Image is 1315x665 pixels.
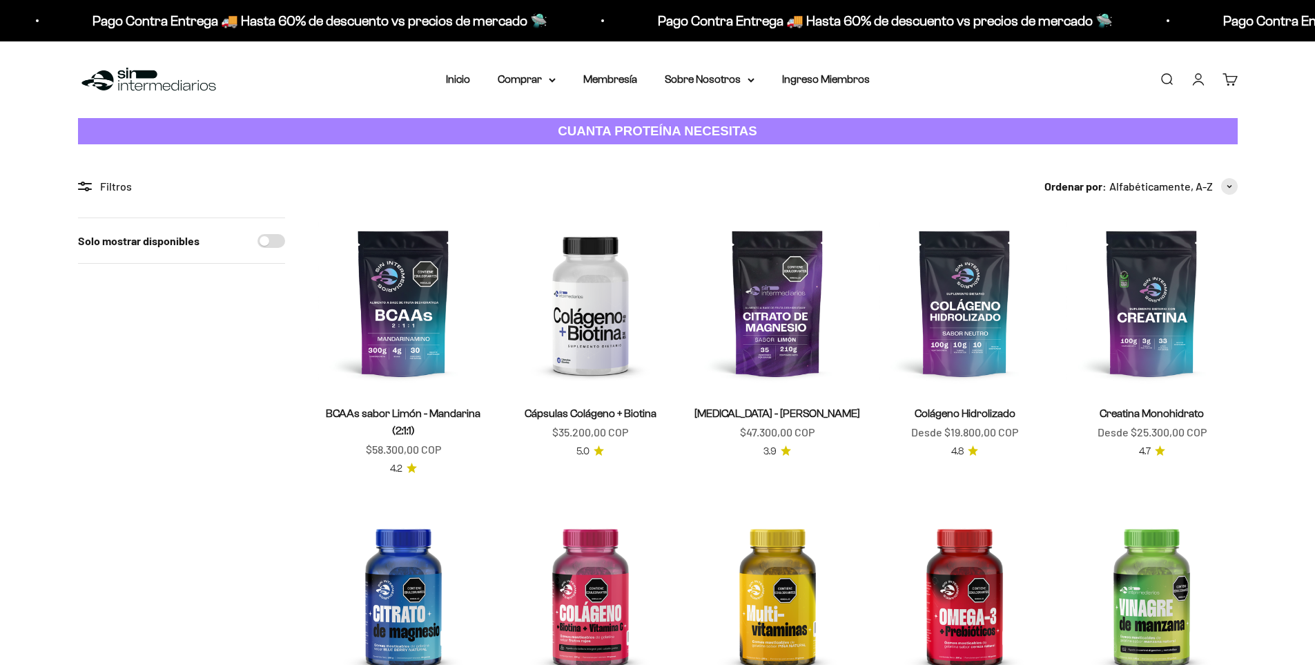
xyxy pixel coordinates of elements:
[915,407,1015,419] a: Colágeno Hidrolizado
[576,444,604,459] a: 5.05.0 de 5.0 estrellas
[576,444,590,459] span: 5.0
[951,444,978,459] a: 4.84.8 de 5.0 estrellas
[1044,177,1107,195] span: Ordenar por:
[390,461,402,476] span: 4.2
[78,118,1238,145] a: CUANTA PROTEÍNA NECESITAS
[552,423,628,441] sale-price: $35.200,00 COP
[1098,423,1207,441] sale-price: Desde $25.300,00 COP
[86,10,540,32] p: Pago Contra Entrega 🚚 Hasta 60% de descuento vs precios de mercado 🛸
[366,441,441,459] sale-price: $58.300,00 COP
[1109,177,1238,195] button: Alfabéticamente, A-Z
[326,407,480,436] a: BCAAs sabor Limón - Mandarina (2:1:1)
[446,73,470,85] a: Inicio
[558,124,757,138] strong: CUANTA PROTEÍNA NECESITAS
[665,70,754,88] summary: Sobre Nosotros
[78,232,199,250] label: Solo mostrar disponibles
[740,423,815,441] sale-price: $47.300,00 COP
[694,407,860,419] a: [MEDICAL_DATA] - [PERSON_NAME]
[583,73,637,85] a: Membresía
[1139,444,1151,459] span: 4.7
[951,444,964,459] span: 4.8
[763,444,777,459] span: 3.9
[498,70,556,88] summary: Comprar
[1109,177,1213,195] span: Alfabéticamente, A-Z
[1139,444,1165,459] a: 4.74.7 de 5.0 estrellas
[78,177,285,195] div: Filtros
[1100,407,1204,419] a: Creatina Monohidrato
[911,423,1018,441] sale-price: Desde $19.800,00 COP
[763,444,791,459] a: 3.93.9 de 5.0 estrellas
[782,73,870,85] a: Ingreso Miembros
[651,10,1106,32] p: Pago Contra Entrega 🚚 Hasta 60% de descuento vs precios de mercado 🛸
[525,407,656,419] a: Cápsulas Colágeno + Biotina
[390,461,417,476] a: 4.24.2 de 5.0 estrellas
